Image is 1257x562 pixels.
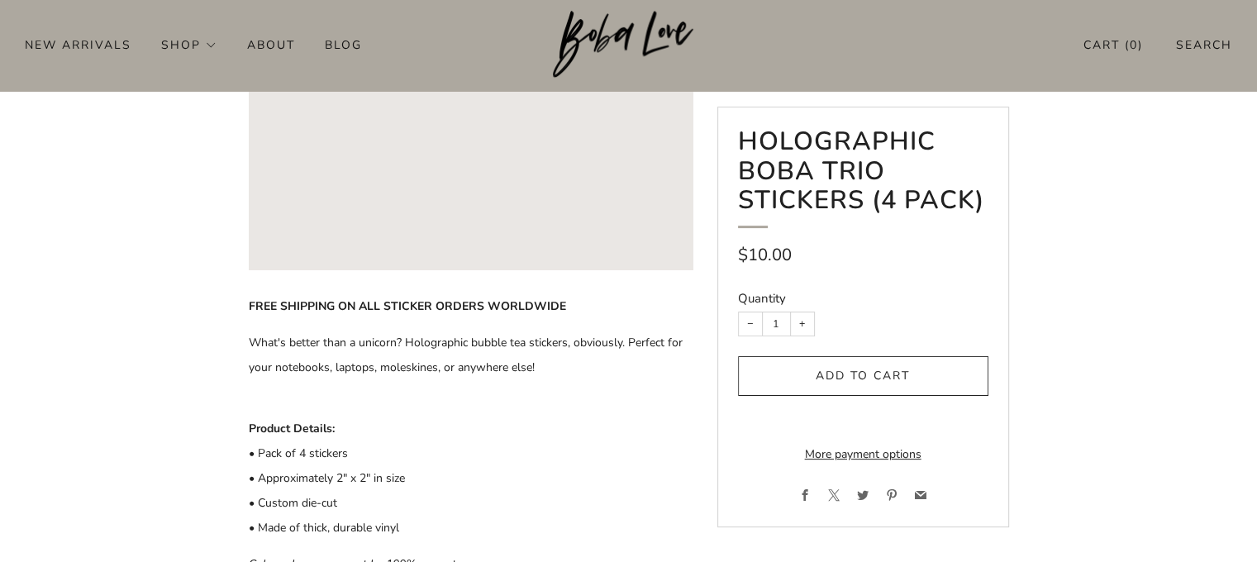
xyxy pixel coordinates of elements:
[247,31,295,58] a: About
[738,356,988,396] button: Add to cart
[1130,37,1138,53] items-count: 0
[249,470,405,486] span: • Approximately 2" x 2" in size
[553,11,704,79] a: Boba Love
[249,495,337,511] span: • Custom die-cut
[1176,31,1232,59] a: Search
[249,445,348,461] span: • Pack of 4 stickers
[738,127,988,228] h1: Holographic Boba Trio Stickers (4 Pack)
[738,290,786,307] label: Quantity
[249,421,335,436] strong: Product Details:
[25,31,131,58] a: New Arrivals
[249,520,399,536] span: • Made of thick, durable vinyl
[738,442,988,467] a: More payment options
[791,312,814,336] button: Increase item quantity by one
[249,331,693,405] p: What's better than a unicorn? Holographic bubble tea stickers, obviously. Perfect for your notebo...
[161,31,217,58] a: Shop
[738,243,792,266] span: $10.00
[739,312,762,336] button: Reduce item quantity by one
[816,368,910,383] span: Add to cart
[1083,31,1143,59] a: Cart
[249,298,566,314] strong: FREE SHIPPING ON ALL STICKER ORDERS WORLDWIDE
[325,31,362,58] a: Blog
[553,11,704,79] img: Boba Love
